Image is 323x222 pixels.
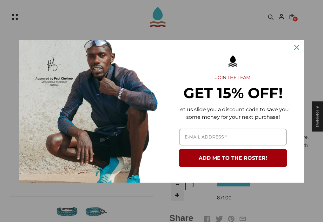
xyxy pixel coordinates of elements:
button: ADD ME TO THE ROSTER! [179,149,287,167]
button: Close [289,40,304,55]
input: Email field [179,129,287,145]
strong: GET 15% OFF! [183,84,283,102]
h2: JOIN THE TEAM [172,75,294,81]
svg: close icon [294,45,299,50]
p: Let us slide you a discount code to save you some money for your next purchase! [172,106,294,121]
